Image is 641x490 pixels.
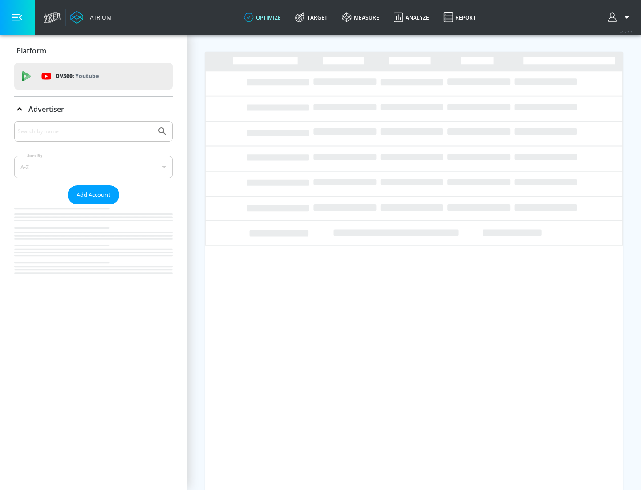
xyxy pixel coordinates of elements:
span: v 4.22.2 [620,29,632,34]
div: Platform [14,38,173,63]
div: Advertiser [14,121,173,291]
input: Search by name [18,126,153,137]
p: Youtube [75,71,99,81]
div: A-Z [14,156,173,178]
a: measure [335,1,386,33]
a: Target [288,1,335,33]
p: DV360: [56,71,99,81]
a: Report [436,1,483,33]
p: Platform [16,46,46,56]
div: Atrium [86,13,112,21]
label: Sort By [25,153,45,159]
button: Add Account [68,185,119,204]
a: Analyze [386,1,436,33]
div: DV360: Youtube [14,63,173,90]
a: optimize [237,1,288,33]
nav: list of Advertiser [14,204,173,291]
div: Advertiser [14,97,173,122]
span: Add Account [77,190,110,200]
a: Atrium [70,11,112,24]
p: Advertiser [28,104,64,114]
